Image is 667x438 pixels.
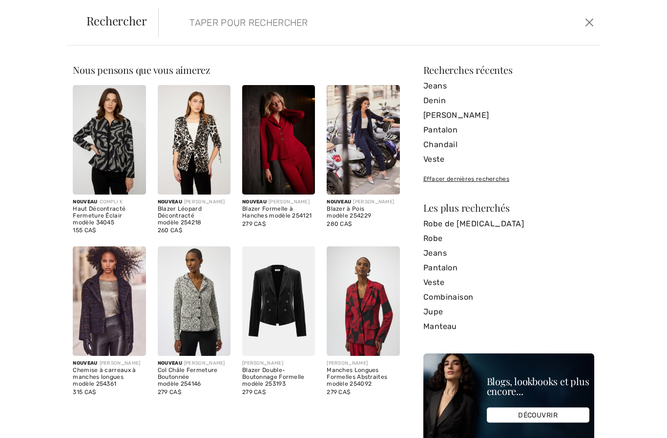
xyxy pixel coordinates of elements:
[423,79,594,93] a: Jeans
[423,246,594,261] a: Jeans
[327,206,399,219] div: Blazer à Pois modèle 254229
[182,8,482,37] input: TAPER POUR RECHERCHER
[423,290,594,305] a: Combinaison
[73,199,97,205] span: Nouveau
[158,199,182,205] span: Nouveau
[158,389,181,395] span: 279 CA$
[423,319,594,334] a: Manteau
[423,175,594,183] div: Effacer dernières recherches
[327,367,399,387] div: Manches Longues Formelles Abstraites modèle 254092
[158,367,230,387] div: Col Châle Fermeture Boutonnée modèle 254146
[423,231,594,246] a: Robe
[73,389,96,395] span: 315 CA$
[423,152,594,167] a: Veste
[582,15,596,30] button: Ferme
[327,85,399,195] img: Blazer à Pois modèle 254229. Navy
[73,63,210,76] span: Nous pensons que vous aimerez
[73,367,146,387] div: Chemise à carreaux à manches longues modèle 254361
[423,217,594,231] a: Robe de [MEDICAL_DATA]
[242,220,266,227] span: 279 CA$
[73,360,146,367] div: [PERSON_NAME]
[423,93,594,108] a: Denin
[73,246,146,356] img: Chemise à carreaux à manches longues modèle 254361. Navy/copper
[423,275,594,290] a: Veste
[242,246,315,356] img: Blazer Double-Boutonnage Formelle modèle 253193. Khaki
[487,408,589,423] div: DÉCOUVRIR
[73,198,146,206] div: COMPLI K
[327,360,399,367] div: [PERSON_NAME]
[327,220,352,227] span: 280 CA$
[73,206,146,226] div: Haut Décontracté Fermeture Éclair modèle 34045
[158,246,230,356] img: Col Châle Fermeture Boutonnée modèle 254146. Off White/Black
[242,360,315,367] div: [PERSON_NAME]
[242,367,315,387] div: Blazer Double-Boutonnage Formelle modèle 253193
[73,227,96,234] span: 155 CA$
[327,389,350,395] span: 279 CA$
[423,305,594,319] a: Jupe
[158,360,182,366] span: Nouveau
[423,203,594,213] div: Les plus recherchés
[423,108,594,123] a: [PERSON_NAME]
[423,261,594,275] a: Pantalon
[73,360,97,366] span: Nouveau
[327,199,351,205] span: Nouveau
[423,137,594,152] a: Chandail
[487,376,589,396] div: Blogs, lookbooks et plus encore...
[158,198,230,206] div: [PERSON_NAME]
[423,123,594,137] a: Pantalon
[158,227,182,234] span: 260 CA$
[158,206,230,226] div: Blazer Léopard Décontracté modèle 254218
[423,65,594,75] div: Recherches récentes
[242,389,266,395] span: 279 CA$
[242,85,315,195] img: Blazer Formelle à Hanches modèle 254121. Black
[86,15,147,26] span: Rechercher
[158,360,230,367] div: [PERSON_NAME]
[242,198,315,206] div: [PERSON_NAME]
[327,198,399,206] div: [PERSON_NAME]
[242,206,315,219] div: Blazer Formelle à Hanches modèle 254121
[73,85,146,195] img: Haut Décontracté Fermeture Éclair modèle 34045. As sample
[242,199,267,205] span: Nouveau
[327,246,399,356] img: Manches Longues Formelles Abstraites modèle 254092. Black/red
[158,85,230,195] img: Blazer Léopard Décontracté modèle 254218. Beige/Black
